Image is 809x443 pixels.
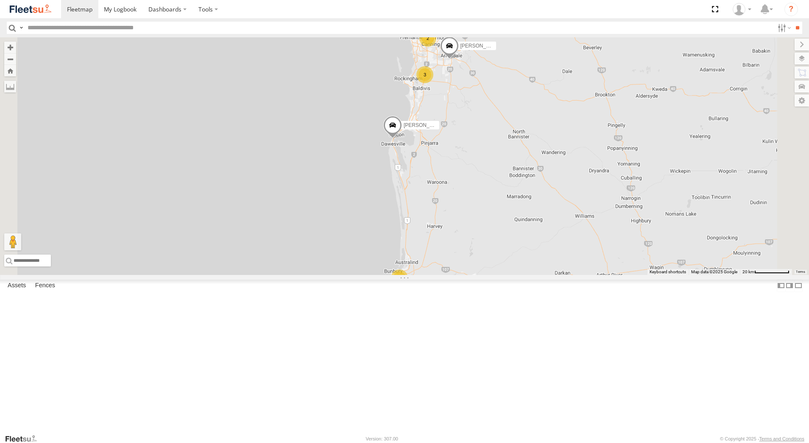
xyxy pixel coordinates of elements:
label: Hide Summary Table [794,280,803,292]
i: ? [784,3,798,16]
div: Version: 307.00 [366,436,398,441]
span: [PERSON_NAME] - 1IFQ597 - 0448 957 648 [460,43,562,49]
label: Dock Summary Table to the Left [777,280,785,292]
img: fleetsu-logo-horizontal.svg [8,3,53,15]
a: Terms and Conditions [759,436,804,441]
span: Map data ©2025 Google [691,269,737,274]
button: Zoom in [4,42,16,53]
button: Zoom Home [4,65,16,76]
button: Keyboard shortcuts [650,269,686,275]
a: Visit our Website [5,435,44,443]
div: 2 [391,269,408,286]
label: Search Query [18,22,25,34]
span: 20 km [742,269,754,274]
label: Dock Summary Table to the Right [785,280,794,292]
a: Terms (opens in new tab) [796,270,805,274]
button: Drag Pegman onto the map to open Street View [4,233,21,250]
button: Zoom out [4,53,16,65]
label: Fences [31,280,59,292]
div: 2 [419,30,436,47]
div: 3 [416,66,433,83]
label: Search Filter Options [774,22,792,34]
label: Map Settings [795,95,809,107]
span: [PERSON_NAME] [PERSON_NAME] - 1IBW816 - 0435 085 996 [404,123,550,129]
div: © Copyright 2025 - [720,436,804,441]
button: Map scale: 20 km per 79 pixels [740,269,792,275]
div: TheMaker Systems [730,3,754,16]
label: Measure [4,81,16,93]
label: Assets [3,280,30,292]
